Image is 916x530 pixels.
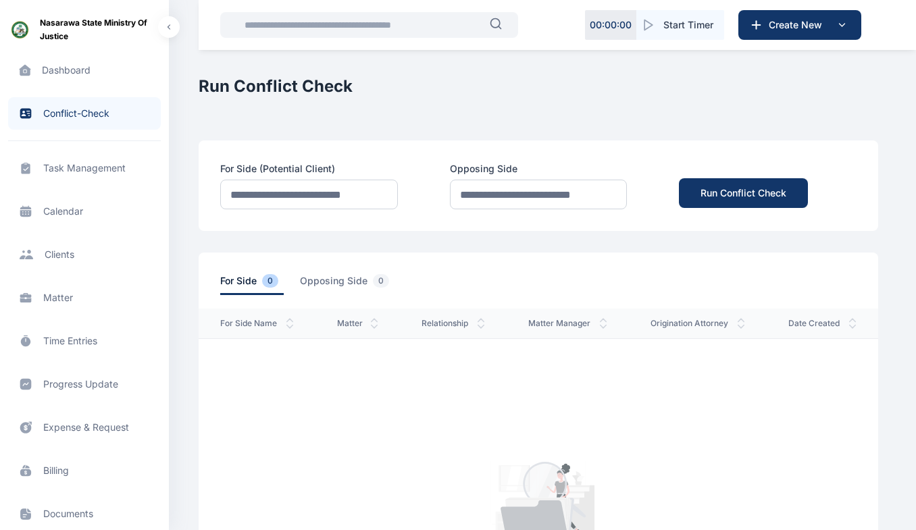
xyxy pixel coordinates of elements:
[8,195,161,228] a: calendar
[300,274,411,295] a: opposing side0
[220,162,398,176] label: For Side (Potential Client)
[590,18,632,32] p: 00 : 00 : 00
[40,16,158,43] span: Nasarawa State Ministry of Justice
[220,318,294,329] span: For Side Name
[450,162,628,176] label: Opposing Side
[300,274,395,295] span: opposing side
[679,178,808,208] button: Run Conflict Check
[636,10,724,40] button: Start Timer
[199,76,878,97] h2: Run Conflict Check
[220,274,300,295] a: for side0
[8,411,161,444] a: expense & request
[8,498,161,530] a: documents
[337,318,378,329] span: Matter
[220,274,284,295] span: for side
[701,186,786,200] div: Run Conflict Check
[738,10,861,40] button: Create New
[373,274,389,288] span: 0
[763,18,834,32] span: Create New
[262,274,278,288] span: 0
[8,238,161,271] a: clients
[8,325,161,357] a: time entries
[8,54,161,86] a: dashboard
[528,318,607,329] span: Matter Manager
[651,318,746,329] span: Origination Attorney
[422,318,484,329] span: Relationship
[8,454,161,487] a: billing
[663,18,713,32] span: Start Timer
[8,97,161,130] a: conflict-check
[788,318,857,329] span: Date Created
[8,282,161,314] a: matter
[8,368,161,400] a: progress update
[8,152,161,184] a: task management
